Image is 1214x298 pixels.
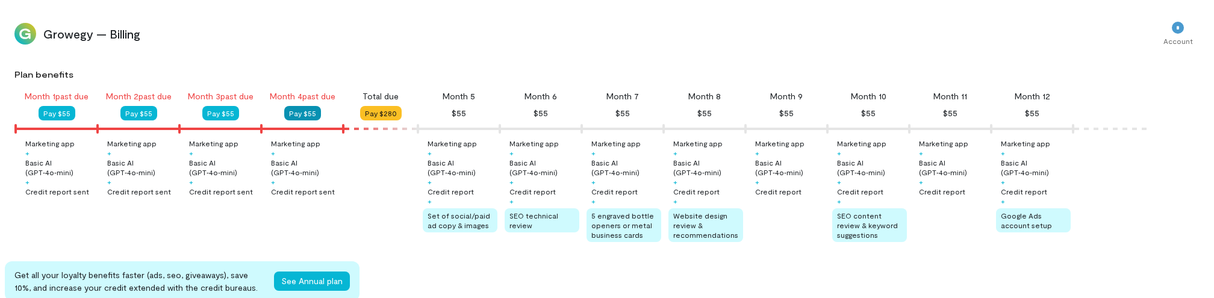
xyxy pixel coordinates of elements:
div: Credit report [837,187,883,196]
div: + [107,148,111,158]
div: Marketing app [837,138,886,148]
div: Month 11 [933,90,967,102]
div: $55 [779,106,794,120]
div: + [25,177,30,187]
div: + [591,196,596,206]
div: Month 7 [606,90,639,102]
div: Credit report sent [107,187,171,196]
div: Month 10 [851,90,886,102]
div: $55 [861,106,876,120]
div: + [509,196,514,206]
div: + [107,177,111,187]
div: Credit report sent [271,187,335,196]
div: + [428,196,432,206]
div: + [189,177,193,187]
div: Total due [363,90,399,102]
div: + [509,177,514,187]
div: Basic AI (GPT‑4o‑mini) [919,158,989,177]
div: Marketing app [25,138,75,148]
div: Month 9 [770,90,803,102]
div: + [25,148,30,158]
div: + [755,148,759,158]
div: Basic AI (GPT‑4o‑mini) [428,158,497,177]
div: Month 6 [525,90,557,102]
div: + [271,177,275,187]
div: Get all your loyalty benefits faster (ads, seo, giveaways), save 10%, and increase your credit ex... [14,269,264,294]
div: + [837,148,841,158]
div: Marketing app [919,138,968,148]
div: $55 [943,106,957,120]
span: Growegy — Billing [43,25,1149,42]
span: Website design review & recommendations [673,211,738,239]
div: Credit report [428,187,474,196]
div: Marketing app [107,138,157,148]
div: + [755,177,759,187]
div: Marketing app [673,138,723,148]
span: SEO content review & keyword suggestions [837,211,898,239]
div: + [919,177,923,187]
span: SEO technical review [509,211,558,229]
div: Month 2 past due [106,90,172,102]
div: $55 [697,106,712,120]
button: See Annual plan [274,272,350,291]
div: Plan benefits [14,69,1209,81]
div: Credit report [919,187,965,196]
div: Basic AI (GPT‑4o‑mini) [755,158,825,177]
div: Basic AI (GPT‑4o‑mini) [591,158,661,177]
div: Credit report [755,187,802,196]
div: Basic AI (GPT‑4o‑mini) [509,158,579,177]
div: Month 3 past due [188,90,254,102]
div: Month 4 past due [270,90,335,102]
div: Month 12 [1015,90,1050,102]
div: + [1001,177,1005,187]
div: + [673,196,677,206]
div: Basic AI (GPT‑4o‑mini) [271,158,341,177]
div: Account [1163,36,1193,46]
div: Marketing app [271,138,320,148]
div: Marketing app [189,138,238,148]
div: Credit report [509,187,556,196]
div: + [591,177,596,187]
div: Marketing app [1001,138,1050,148]
button: Pay $55 [39,106,75,120]
div: + [189,148,193,158]
div: Marketing app [755,138,805,148]
div: Basic AI (GPT‑4o‑mini) [189,158,259,177]
div: Credit report [591,187,638,196]
div: + [271,148,275,158]
button: Pay $55 [202,106,239,120]
div: Credit report [1001,187,1047,196]
div: + [919,148,923,158]
div: + [837,177,841,187]
div: Credit report sent [189,187,253,196]
div: Month 5 [443,90,475,102]
div: $55 [452,106,466,120]
button: Pay $55 [284,106,321,120]
div: + [591,148,596,158]
div: $55 [534,106,548,120]
div: + [837,196,841,206]
div: $55 [615,106,630,120]
div: Marketing app [428,138,477,148]
div: Basic AI (GPT‑4o‑mini) [25,158,95,177]
div: Basic AI (GPT‑4o‑mini) [837,158,907,177]
div: Marketing app [591,138,641,148]
div: + [428,177,432,187]
div: + [1001,148,1005,158]
div: Credit report [673,187,720,196]
div: *Account [1156,12,1200,55]
span: 5 engraved bottle openers or metal business cards [591,211,654,239]
button: Pay $55 [120,106,157,120]
div: $55 [1025,106,1039,120]
div: Credit report sent [25,187,89,196]
div: Marketing app [509,138,559,148]
div: Basic AI (GPT‑4o‑mini) [1001,158,1071,177]
div: Month 8 [688,90,721,102]
div: Basic AI (GPT‑4o‑mini) [107,158,177,177]
div: + [673,177,677,187]
span: Google Ads account setup [1001,211,1052,229]
div: + [509,148,514,158]
span: Set of social/paid ad copy & images [428,211,490,229]
div: + [673,148,677,158]
div: + [1001,196,1005,206]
